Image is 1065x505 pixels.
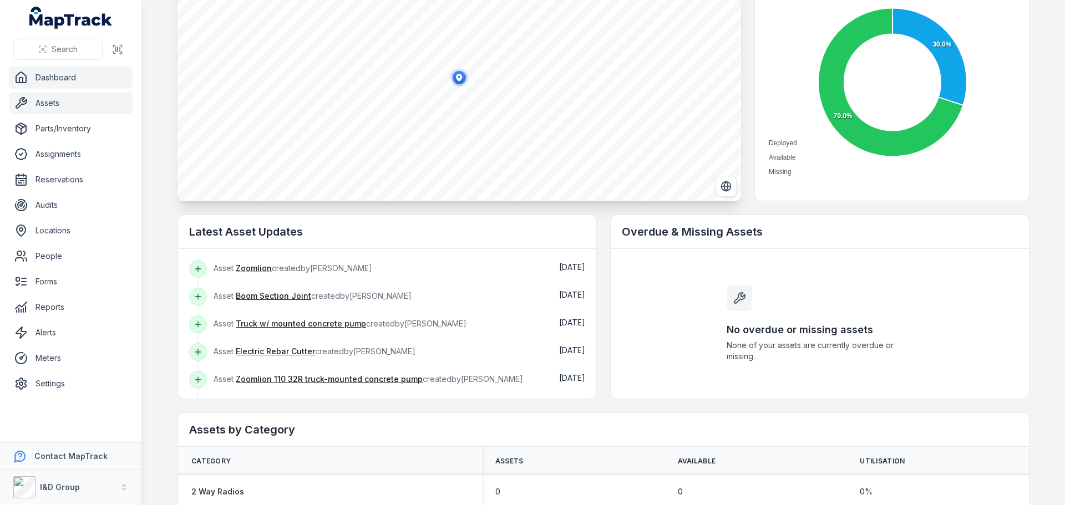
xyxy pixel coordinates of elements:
span: [DATE] [559,373,585,382]
a: Assignments [9,143,133,165]
span: None of your assets are currently overdue or missing. [727,340,913,362]
span: Asset created by [PERSON_NAME] [214,319,466,328]
h2: Overdue & Missing Assets [622,224,1018,239]
span: Asset created by [PERSON_NAME] [214,346,415,356]
a: Assets [9,92,133,114]
time: 8/21/2025, 12:14:53 PM [559,318,585,327]
span: Missing [769,168,792,176]
a: Electric Rebar Cutter [236,346,315,357]
strong: Contact MapTrack [34,451,108,461]
h3: No overdue or missing assets [727,322,913,338]
a: MapTrack [29,7,113,29]
span: Available [769,154,795,161]
a: 2 Way Radios [191,486,244,497]
span: 0 [495,486,500,497]
time: 8/21/2025, 12:19:48 PM [559,262,585,272]
time: 8/21/2025, 12:16:33 PM [559,290,585,299]
time: 8/21/2025, 12:07:15 PM [559,373,585,382]
strong: I&D Group [40,482,80,492]
h2: Assets by Category [189,422,1018,437]
a: Reports [9,296,133,318]
a: People [9,245,133,267]
h2: Latest Asset Updates [189,224,585,239]
a: Zoomlion 110 32R truck-mounted concrete pump [236,374,423,385]
span: 0 % [860,486,873,497]
span: [DATE] [559,318,585,327]
a: Parts/Inventory [9,118,133,140]
span: 0 [678,486,683,497]
span: Search [52,44,78,55]
a: Truck w/ mounted concrete pump [236,318,366,329]
span: Utilisation [860,457,905,466]
span: Asset created by [PERSON_NAME] [214,374,523,384]
a: Dashboard [9,67,133,89]
span: Category [191,457,231,466]
a: Meters [9,347,133,369]
a: Boom Section Joint [236,290,311,302]
time: 8/21/2025, 12:13:18 PM [559,345,585,355]
span: [DATE] [559,262,585,272]
span: Asset created by [PERSON_NAME] [214,263,372,273]
button: Search [13,39,103,60]
span: [DATE] [559,345,585,355]
a: Zoomlion [236,263,272,274]
a: Settings [9,373,133,395]
a: Reservations [9,169,133,191]
a: Audits [9,194,133,216]
span: Asset created by [PERSON_NAME] [214,291,412,300]
span: Available [678,457,716,466]
button: Switch to Satellite View [716,176,737,197]
span: Deployed [769,139,797,147]
a: Forms [9,271,133,293]
span: Assets [495,457,524,466]
a: Locations [9,220,133,242]
a: Alerts [9,322,133,344]
span: [DATE] [559,290,585,299]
